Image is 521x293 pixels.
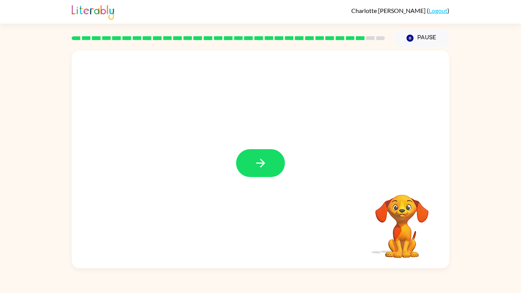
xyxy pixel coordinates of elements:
[351,7,449,14] div: ( )
[394,29,449,47] button: Pause
[351,7,427,14] span: Charlotte [PERSON_NAME]
[364,183,440,259] video: Your browser must support playing .mp4 files to use Literably. Please try using another browser.
[429,7,447,14] a: Logout
[72,3,114,20] img: Literably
